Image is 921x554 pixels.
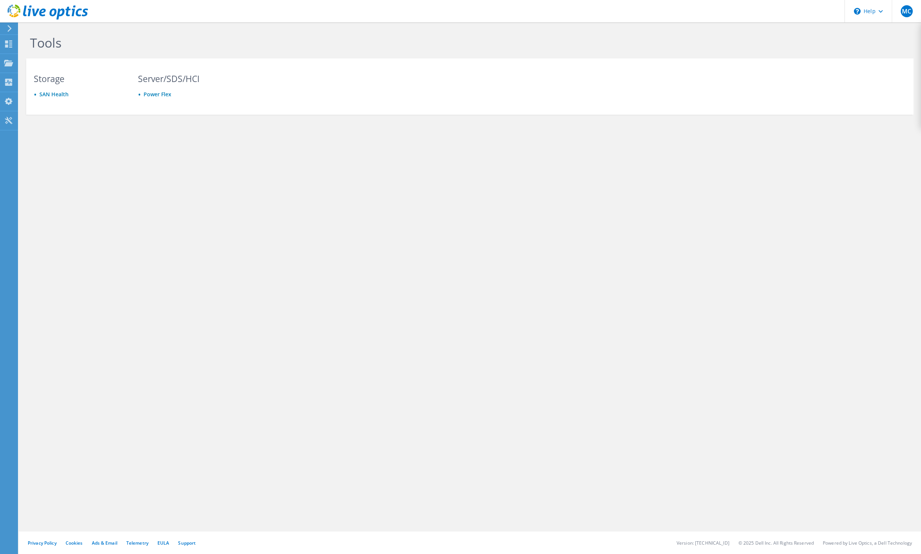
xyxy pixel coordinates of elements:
[126,540,148,546] a: Telemetry
[823,540,912,546] li: Powered by Live Optics, a Dell Technology
[854,8,861,15] svg: \n
[30,35,536,51] h1: Tools
[34,75,124,83] h3: Storage
[901,5,913,17] span: MC
[677,540,729,546] li: Version: [TECHNICAL_ID]
[178,540,196,546] a: Support
[144,91,171,98] a: Power Flex
[138,75,228,83] h3: Server/SDS/HCI
[28,540,57,546] a: Privacy Policy
[738,540,814,546] li: © 2025 Dell Inc. All Rights Reserved
[157,540,169,546] a: EULA
[39,91,69,98] a: SAN Health
[92,540,117,546] a: Ads & Email
[66,540,83,546] a: Cookies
